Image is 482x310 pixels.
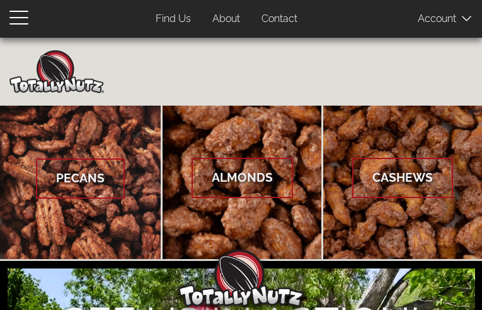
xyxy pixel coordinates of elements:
span: Cashews [352,158,453,197]
a: Almonds [163,106,322,259]
a: Find Us [146,7,200,31]
span: Almonds [192,158,293,197]
span: Pecans [36,158,125,198]
img: Totally Nutz Logo [178,250,304,307]
a: Contact [252,7,307,31]
img: Home [9,50,104,93]
a: About [203,7,250,31]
